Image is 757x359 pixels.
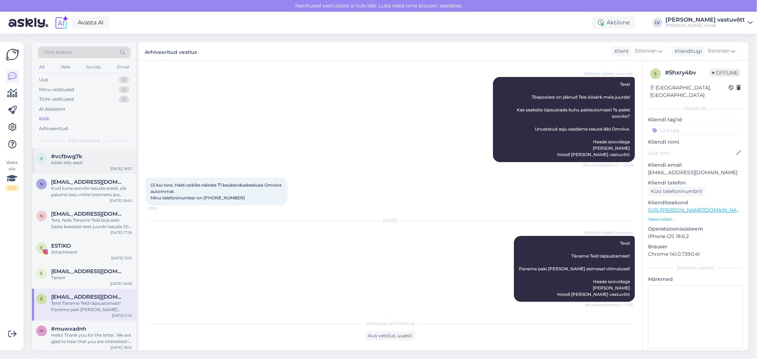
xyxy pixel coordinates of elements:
[110,281,132,286] div: [DATE] 16:06
[51,326,86,332] span: #muwxadnh
[709,69,741,77] span: Offline
[110,230,132,235] div: [DATE] 17:29
[648,138,743,146] p: Kliendi nimi
[665,17,753,28] a: [PERSON_NAME] vastuvõtt[PERSON_NAME] hotell
[583,162,633,168] span: (Muudetud) Nähtud ✓ 23:48
[650,84,729,99] div: [GEOGRAPHIC_DATA], [GEOGRAPHIC_DATA]
[648,161,743,169] p: Kliendi email
[85,62,102,72] div: Socials
[635,47,657,55] span: Estonian
[69,138,100,144] span: Kõik vestlused
[51,332,132,345] div: Hello! Thank you for the letter. We are glad to hear that you are interested in staying at the [P...
[648,199,743,206] p: Klienditeekond
[648,233,743,240] p: iPhone OS 18.6.2
[54,15,69,30] img: explore-ai
[584,71,633,77] span: [PERSON_NAME] vastuvõtt
[44,49,72,56] span: Otsi kliente
[39,125,68,132] div: Arhiveeritud
[51,243,71,249] span: ESTIKO
[59,62,72,72] div: Web
[148,206,174,211] span: 23:53
[648,276,743,283] p: Märkmed
[51,211,125,217] span: nelemusten@gmail.com
[39,96,74,103] div: Tiimi vestlused
[6,159,18,191] div: Vaata siia
[110,198,132,203] div: [DATE] 18:40
[145,46,197,56] label: Arhiveeritud vestlus
[648,207,746,213] a: [URL][PERSON_NAME][DOMAIN_NAME]
[150,182,282,200] span: Oi kui tore. Hästi sobiks näiteks T1 kaubanduskeskuse Omniva autommat. Minu telefoninumber on [PH...
[648,179,743,187] p: Kliendi telefon
[654,71,657,76] span: 5
[40,296,43,302] span: e
[6,48,19,61] img: Askly Logo
[110,345,132,350] div: [DATE] 18:52
[708,47,730,55] span: Estonian
[51,275,132,281] div: Tänan!
[585,302,633,308] span: (Muudetud) Nähtud ✓ 0:10
[51,249,132,255] div: Attachment
[38,62,46,72] div: All
[648,225,743,233] p: Operatsioonisüsteem
[39,106,65,113] div: AI Assistent
[110,166,132,171] div: [DATE] 19:27
[119,96,129,103] div: 0
[665,17,745,23] div: [PERSON_NAME] vastuvõtt
[111,255,132,261] div: [DATE] 15:51
[39,76,48,83] div: Uus
[648,187,705,196] div: Küsi telefoninumbrit
[119,86,129,93] div: 0
[51,294,125,300] span: eliisabeth.kabin@gmail.com
[648,125,743,136] input: Lisa tag
[648,243,743,250] p: Brauser
[40,156,43,161] span: v
[72,17,110,29] a: Avasta AI
[665,68,709,77] div: # 5hxry4bv
[648,149,735,157] input: Lisa nimi
[39,86,74,93] div: Minu vestlused
[40,213,43,219] span: n
[40,328,44,333] span: m
[648,250,743,258] p: Chrome 141.0.7390.41
[648,169,743,176] p: [EMAIL_ADDRESS][DOMAIN_NAME]
[365,331,416,341] div: Ava vestlus uuesti
[672,48,702,55] div: Klienditugi
[51,179,125,185] span: nelemusten@gmail.com
[116,62,131,72] div: Email
[611,48,629,55] div: Klient
[51,300,132,313] div: Tere! Täname Teid täpsustamast! Paneme paki [PERSON_NAME] esimesel võimalusel! Heade soovidega [P...
[119,76,129,83] div: 0
[39,115,49,122] div: Kõik
[592,16,636,29] div: Aktiivne
[6,185,18,191] div: 2 / 3
[51,153,82,160] span: #vcfbwg7k
[40,245,43,250] span: E
[648,105,743,112] div: Kliendi info
[665,23,745,28] div: [PERSON_NAME] hotell
[366,320,415,327] span: Vestlus on arhiveeritud
[51,217,132,230] div: Tere, Nele Täname Teid kirja eest. Saate kaaslase eest juurde tasuda 20€ kohapeal. Kas soovite la...
[519,241,630,297] span: Tere! Täname Teid täpsustamast! Paneme paki [PERSON_NAME] esimesel võimalusel! Heade soovidega [P...
[51,268,125,275] span: eliseurva@gmail.com
[648,116,743,123] p: Kliendi tag'id
[146,217,635,224] div: [DATE]
[653,18,663,28] div: LV
[51,185,132,198] div: Kuid kuna soovite tasuda eraldi, siis palume tasu mitte internetis ära maksta. Vastasel juhul ei ...
[648,216,743,222] p: Vaata edasi ...
[40,181,43,187] span: n
[648,265,743,271] div: [PERSON_NAME]
[40,271,43,276] span: e
[112,313,132,318] div: [DATE] 0:10
[51,160,132,166] div: Aitäh info eest!
[584,230,633,236] span: [PERSON_NAME] vastuvõtt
